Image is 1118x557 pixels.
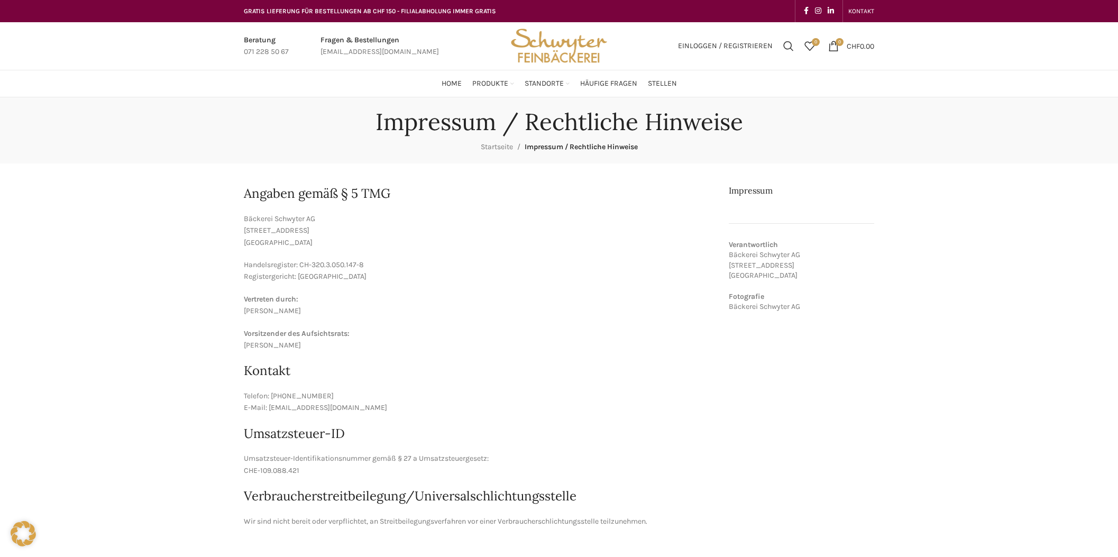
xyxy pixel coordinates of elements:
h2: Kontakt [244,362,713,380]
a: Einloggen / Registrieren [673,35,778,57]
strong: Verantwortlich [729,240,778,249]
span: Häufige Fragen [580,79,637,89]
p: Bäckerei Schwyter AG [STREET_ADDRESS] [GEOGRAPHIC_DATA] [244,213,713,249]
a: Home [442,73,462,94]
a: Instagram social link [812,4,824,19]
a: Stellen [648,73,677,94]
span: Stellen [648,79,677,89]
p: Wir sind nicht bereit oder verpflichtet, an Streitbeilegungsverfahren vor einer Verbraucherschlic... [244,516,713,527]
p: [PERSON_NAME] [244,328,713,352]
bdi: 0.00 [847,41,874,50]
h2: Angaben gemäß § 5 TMG [244,185,713,203]
h2: Impressum [729,185,875,196]
a: 0 CHF0.00 [823,35,879,57]
a: Produkte [472,73,514,94]
span: Produkte [472,79,508,89]
span: GRATIS LIEFERUNG FÜR BESTELLUNGEN AB CHF 150 - FILIALABHOLUNG IMMER GRATIS [244,7,496,15]
span: KONTAKT [848,7,874,15]
span: Standorte [525,79,564,89]
p: Handelsregister: CH-320.3.050.147-8 Registergericht: [GEOGRAPHIC_DATA] [244,259,713,283]
div: Main navigation [239,73,879,94]
a: Facebook social link [801,4,812,19]
a: Startseite [481,142,513,151]
span: Home [442,79,462,89]
a: 0 [799,35,820,57]
h2: Umsatzsteuer-ID [244,425,713,443]
span: 0 [836,38,844,46]
span: Impressum / Rechtliche Hinweise [525,142,638,151]
strong: Vertreten durch: [244,295,298,304]
a: KONTAKT [848,1,874,22]
h1: Impressum / Rechtliche Hinweise [375,108,743,136]
a: Site logo [507,41,611,50]
a: Häufige Fragen [580,73,637,94]
p: Telefon: [PHONE_NUMBER] E-Mail: [EMAIL_ADDRESS][DOMAIN_NAME] [244,390,713,414]
p: [PERSON_NAME] [244,294,713,317]
div: Meine Wunschliste [799,35,820,57]
h2: Verbraucher­streit­beilegung/Universal­schlichtungs­stelle [244,487,713,505]
div: Secondary navigation [843,1,879,22]
p: Bäckerei Schwyter AG [STREET_ADDRESS] [GEOGRAPHIC_DATA] Bäckerei Schwyter AG [729,240,875,312]
a: Infobox link [244,34,289,58]
a: Linkedin social link [824,4,837,19]
img: Bäckerei Schwyter [507,22,611,70]
span: 0 [812,38,820,46]
a: Standorte [525,73,570,94]
a: Suchen [778,35,799,57]
strong: Fotografie [729,292,764,301]
strong: Vorsitzender des Aufsichtsrats: [244,329,350,338]
span: Einloggen / Registrieren [678,42,773,50]
a: Infobox link [320,34,439,58]
span: CHF [847,41,860,50]
p: Umsatzsteuer-Identifikationsnummer gemäß § 27 a Umsatzsteuergesetz: CHE-109.088.421 [244,453,713,477]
